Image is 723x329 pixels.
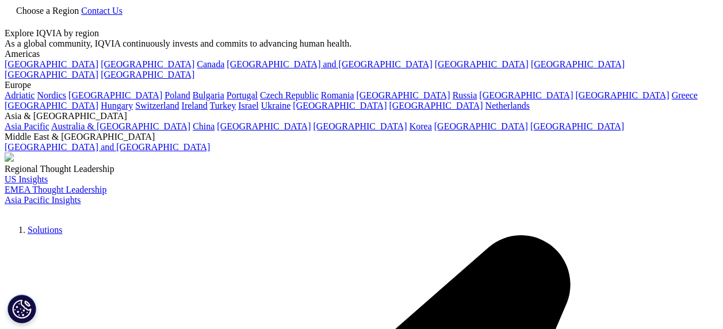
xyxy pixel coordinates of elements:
[5,101,98,110] a: [GEOGRAPHIC_DATA]
[197,59,224,69] a: Canada
[5,39,718,49] div: As a global community, IQVIA continuously invests and commits to advancing human health.
[453,90,477,100] a: Russia
[321,90,354,100] a: Romania
[135,101,179,110] a: Switzerland
[313,121,407,131] a: [GEOGRAPHIC_DATA]
[5,142,210,152] a: [GEOGRAPHIC_DATA] and [GEOGRAPHIC_DATA]
[293,101,387,110] a: [GEOGRAPHIC_DATA]
[182,101,208,110] a: Ireland
[210,101,236,110] a: Turkey
[81,6,123,16] a: Contact Us
[7,294,36,323] button: Cookies Settings
[389,101,483,110] a: [GEOGRAPHIC_DATA]
[435,59,529,69] a: [GEOGRAPHIC_DATA]
[68,90,162,100] a: [GEOGRAPHIC_DATA]
[5,59,98,69] a: [GEOGRAPHIC_DATA]
[5,70,98,79] a: [GEOGRAPHIC_DATA]
[227,59,432,69] a: [GEOGRAPHIC_DATA] and [GEOGRAPHIC_DATA]
[37,90,66,100] a: Nordics
[165,90,190,100] a: Poland
[485,101,530,110] a: Netherlands
[5,80,718,90] div: Europe
[101,101,133,110] a: Hungary
[227,90,258,100] a: Portugal
[410,121,432,131] a: Korea
[5,49,718,59] div: Americas
[238,101,259,110] a: Israel
[51,121,190,131] a: Australia & [GEOGRAPHIC_DATA]
[5,132,718,142] div: Middle East & [GEOGRAPHIC_DATA]
[16,6,79,16] span: Choose a Region
[5,164,718,174] div: Regional Thought Leadership
[5,90,35,100] a: Adriatic
[479,90,573,100] a: [GEOGRAPHIC_DATA]
[5,195,81,205] a: Asia Pacific Insights
[531,59,625,69] a: [GEOGRAPHIC_DATA]
[357,90,450,100] a: [GEOGRAPHIC_DATA]
[260,90,319,100] a: Czech Republic
[193,121,215,131] a: China
[217,121,311,131] a: [GEOGRAPHIC_DATA]
[261,101,291,110] a: Ukraine
[101,59,194,69] a: [GEOGRAPHIC_DATA]
[101,70,194,79] a: [GEOGRAPHIC_DATA]
[672,90,698,100] a: Greece
[193,90,224,100] a: Bulgaria
[28,225,62,235] a: Solutions
[5,152,14,162] img: 2093_analyzing-data-using-big-screen-display-and-laptop.png
[5,111,718,121] div: Asia & [GEOGRAPHIC_DATA]
[5,121,49,131] a: Asia Pacific
[5,28,718,39] div: Explore IQVIA by region
[434,121,528,131] a: [GEOGRAPHIC_DATA]
[576,90,670,100] a: [GEOGRAPHIC_DATA]
[5,174,48,184] a: US Insights
[530,121,624,131] a: [GEOGRAPHIC_DATA]
[5,185,106,194] a: EMEA Thought Leadership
